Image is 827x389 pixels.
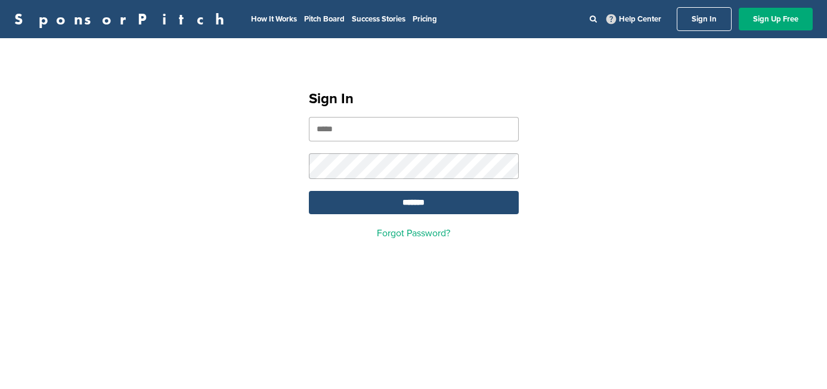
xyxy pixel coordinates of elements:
a: Pricing [413,14,437,24]
a: SponsorPitch [14,11,232,27]
a: Pitch Board [304,14,345,24]
a: How It Works [251,14,297,24]
a: Forgot Password? [377,227,450,239]
a: Help Center [604,12,664,26]
h1: Sign In [309,88,519,110]
a: Sign In [677,7,732,31]
a: Success Stories [352,14,405,24]
a: Sign Up Free [739,8,813,30]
